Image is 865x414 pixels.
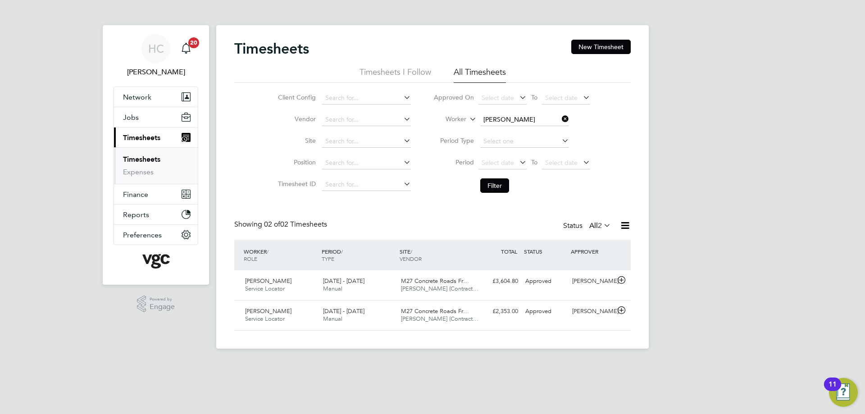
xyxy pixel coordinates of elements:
div: Timesheets [114,147,198,184]
input: Search for... [322,135,411,148]
a: Timesheets [123,155,160,164]
div: APPROVER [569,243,615,259]
span: Select date [482,159,514,167]
a: Expenses [123,168,154,176]
a: 20 [177,34,195,63]
span: / [267,248,269,255]
span: Service Locator [245,315,285,323]
span: [PERSON_NAME] (Contract… [401,315,478,323]
span: Select date [545,159,578,167]
span: HC [148,43,164,55]
span: TOTAL [501,248,517,255]
span: Powered by [150,296,175,303]
span: Select date [482,94,514,102]
span: Engage [150,303,175,311]
span: Network [123,93,151,101]
div: Approved [522,304,569,319]
div: Showing [234,220,329,229]
div: Status [563,220,613,232]
span: 02 of [264,220,280,229]
label: Approved On [433,93,474,101]
button: Finance [114,184,198,204]
label: Site [275,136,316,145]
label: All [589,221,611,230]
div: STATUS [522,243,569,259]
span: [PERSON_NAME] [245,307,291,315]
div: WORKER [241,243,319,267]
span: Reports [123,210,149,219]
span: VENDOR [400,255,422,262]
span: M27 Concrete Roads Fr… [401,277,469,285]
span: [PERSON_NAME] (Contract… [401,285,478,292]
div: PERIOD [319,243,397,267]
div: £3,604.80 [475,274,522,289]
nav: Main navigation [103,25,209,285]
label: Period [433,158,474,166]
div: Approved [522,274,569,289]
label: Period Type [433,136,474,145]
input: Search for... [322,92,411,105]
input: Search for... [322,157,411,169]
span: / [341,248,343,255]
input: Select one [480,135,569,148]
span: Preferences [123,231,162,239]
span: Finance [123,190,148,199]
span: Timesheets [123,133,160,142]
li: All Timesheets [454,67,506,83]
label: Worker [426,115,466,124]
span: / [410,248,412,255]
span: 2 [598,221,602,230]
button: Preferences [114,225,198,245]
input: Search for... [480,114,569,126]
a: HC[PERSON_NAME] [114,34,198,77]
a: Powered byEngage [137,296,175,313]
a: Go to home page [114,254,198,268]
button: Open Resource Center, 11 new notifications [829,378,858,407]
span: To [528,156,540,168]
span: Manual [323,315,342,323]
span: ROLE [244,255,257,262]
span: To [528,91,540,103]
span: TYPE [322,255,334,262]
h2: Timesheets [234,40,309,58]
li: Timesheets I Follow [360,67,431,83]
span: Jobs [123,113,139,122]
input: Search for... [322,178,411,191]
label: Client Config [275,93,316,101]
span: Heena Chatrath [114,67,198,77]
input: Search for... [322,114,411,126]
button: Jobs [114,107,198,127]
span: [PERSON_NAME] [245,277,291,285]
span: M27 Concrete Roads Fr… [401,307,469,315]
button: New Timesheet [571,40,631,54]
span: [DATE] - [DATE] [323,277,364,285]
div: 11 [829,384,837,396]
button: Network [114,87,198,107]
div: [PERSON_NAME] [569,274,615,289]
span: Service Locator [245,285,285,292]
div: £2,353.00 [475,304,522,319]
span: [DATE] - [DATE] [323,307,364,315]
button: Timesheets [114,127,198,147]
button: Reports [114,205,198,224]
span: Select date [545,94,578,102]
label: Timesheet ID [275,180,316,188]
span: 02 Timesheets [264,220,327,229]
div: [PERSON_NAME] [569,304,615,319]
img: vgcgroup-logo-retina.png [142,254,170,268]
label: Position [275,158,316,166]
span: 20 [188,37,199,48]
div: SITE [397,243,475,267]
button: Filter [480,178,509,193]
label: Vendor [275,115,316,123]
span: Manual [323,285,342,292]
